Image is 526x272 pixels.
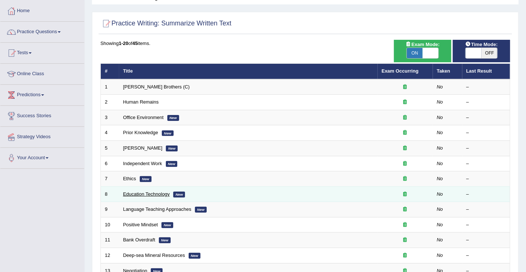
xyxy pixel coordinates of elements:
[101,64,119,79] th: #
[462,64,510,79] th: Last Result
[101,125,119,141] td: 4
[162,130,174,136] em: New
[189,253,200,259] em: New
[166,146,178,151] em: New
[132,41,138,46] b: 45
[437,191,443,197] em: No
[119,41,128,46] b: 1-20
[437,84,443,90] em: No
[0,1,84,19] a: Home
[101,156,119,171] td: 6
[101,79,119,95] td: 1
[159,237,171,243] em: New
[382,206,429,213] div: Exam occurring question
[407,48,423,58] span: ON
[466,222,506,229] div: –
[433,64,462,79] th: Taken
[462,41,501,48] span: Time Mode:
[123,206,192,212] a: Language Teaching Approaches
[100,18,231,29] h2: Practice Writing: Summarize Written Text
[123,161,162,166] a: Independent Work
[101,248,119,263] td: 12
[466,84,506,91] div: –
[100,40,510,47] div: Showing of items.
[466,206,506,213] div: –
[466,99,506,106] div: –
[466,145,506,152] div: –
[101,217,119,233] td: 10
[0,85,84,103] a: Predictions
[123,115,164,120] a: Office Environment
[437,237,443,243] em: No
[466,160,506,167] div: –
[394,40,451,62] div: Show exams occurring in exams
[437,206,443,212] em: No
[437,130,443,135] em: No
[437,222,443,227] em: No
[123,176,136,181] a: Ethics
[101,141,119,156] td: 5
[123,145,163,151] a: [PERSON_NAME]
[466,191,506,198] div: –
[382,160,429,167] div: Exam occurring question
[382,129,429,136] div: Exam occurring question
[101,186,119,202] td: 8
[403,41,443,48] span: Exam Mode:
[382,114,429,121] div: Exam occurring question
[0,127,84,145] a: Strategy Videos
[0,106,84,124] a: Success Stories
[167,115,179,121] em: New
[101,233,119,248] td: 11
[0,22,84,40] a: Practice Questions
[101,95,119,110] td: 2
[123,84,190,90] a: [PERSON_NAME] Brothers (C)
[437,176,443,181] em: No
[123,237,155,243] a: Bank Overdraft
[382,99,429,106] div: Exam occurring question
[140,176,152,182] em: New
[0,148,84,166] a: Your Account
[382,252,429,259] div: Exam occurring question
[382,145,429,152] div: Exam occurring question
[437,161,443,166] em: No
[466,129,506,136] div: –
[466,114,506,121] div: –
[123,191,170,197] a: Education Technology
[101,171,119,187] td: 7
[481,48,497,58] span: OFF
[382,237,429,244] div: Exam occurring question
[382,68,419,74] a: Exam Occurring
[466,175,506,182] div: –
[382,175,429,182] div: Exam occurring question
[123,99,159,105] a: Human Remains
[123,130,158,135] a: Prior Knowledge
[123,252,185,258] a: Deep-sea Mineral Resources
[166,161,178,167] em: New
[437,252,443,258] em: No
[437,115,443,120] em: No
[382,84,429,91] div: Exam occurring question
[0,64,84,82] a: Online Class
[382,191,429,198] div: Exam occurring question
[123,222,158,227] a: Positive Mindset
[161,222,173,228] em: New
[0,43,84,61] a: Tests
[437,99,443,105] em: No
[119,64,378,79] th: Title
[101,110,119,125] td: 3
[195,207,207,213] em: New
[437,145,443,151] em: No
[173,192,185,198] em: New
[466,252,506,259] div: –
[382,222,429,229] div: Exam occurring question
[466,237,506,244] div: –
[101,202,119,217] td: 9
